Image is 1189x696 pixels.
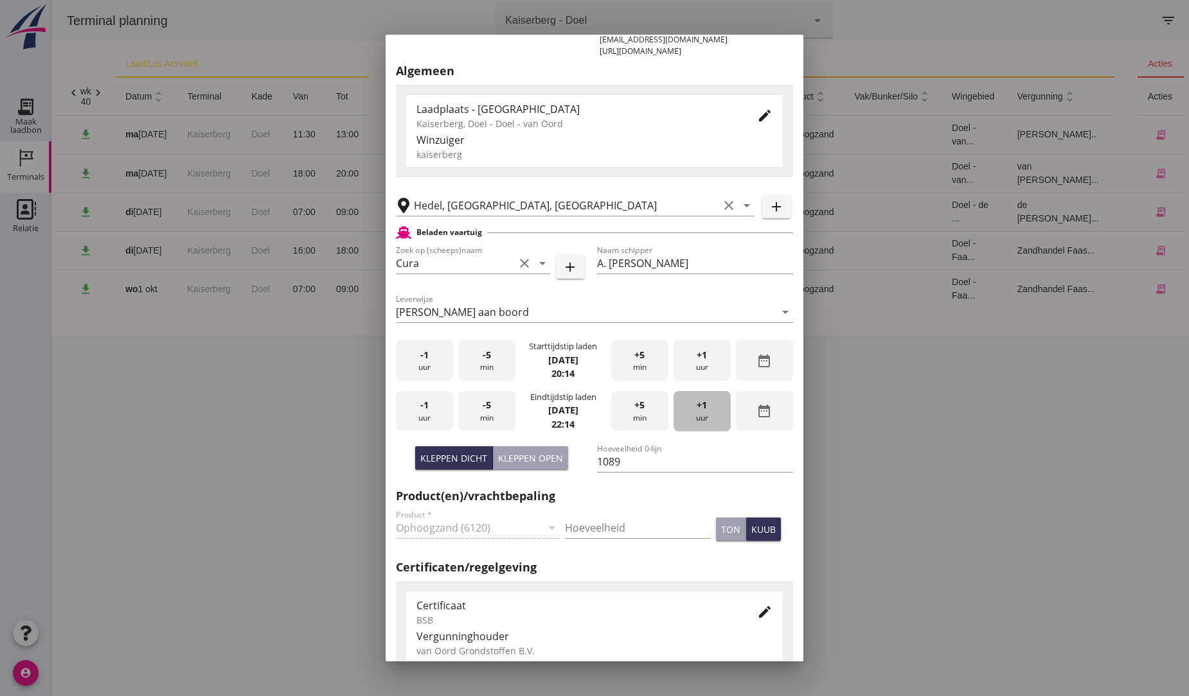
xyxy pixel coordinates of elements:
[396,487,793,505] h2: Product(en)/vrachtbepaling
[351,167,422,180] div: Cura
[544,130,553,139] i: directions_boat
[612,286,622,293] small: m3
[420,348,429,362] span: -1
[432,154,478,193] td: new
[548,404,578,416] strong: [DATE]
[396,253,514,274] input: Zoek op (scheeps)naam
[432,77,478,116] th: status
[74,129,87,139] strong: ma
[416,613,737,627] div: BSB
[657,77,720,116] th: cumulatief
[100,90,114,103] i: unfold_more
[746,518,781,541] button: kuub
[74,284,86,294] strong: wo
[416,227,482,238] h2: Beladen vaartuig
[242,207,264,217] span: 07:00
[15,86,29,100] i: chevron_left
[551,418,575,430] strong: 22:14
[420,451,487,465] div: Kleppen dicht
[125,193,190,231] td: Kaiserberg
[890,77,956,116] th: wingebied
[720,193,792,231] td: Ophoogzand
[74,244,115,257] div: [DATE]
[242,168,264,178] span: 18:00
[125,77,190,116] th: terminal
[731,91,775,101] span: product
[617,170,627,178] small: m3
[562,259,578,275] i: add
[587,77,657,116] th: hoeveelheid
[432,116,478,154] td: new
[720,154,792,193] td: Ophoogzand
[1086,77,1132,116] th: acties
[274,77,317,116] th: tot
[29,86,40,96] div: wk
[74,283,115,296] div: 1 okt
[530,391,596,403] div: Eindtijdstip laden
[408,90,422,103] i: unfold_more
[414,195,719,216] input: Losplaats
[458,391,515,431] div: min
[956,270,1063,308] td: Zandhandel Faas...
[396,559,793,576] h2: Certificaten/regelgeving
[28,128,41,141] i: download
[396,340,453,381] div: uur
[890,231,956,270] td: Doel - Faa...
[396,391,453,431] div: uur
[125,116,190,154] td: Kaiserberg
[612,131,622,139] small: m3
[74,167,115,180] div: [DATE]
[416,644,773,657] div: van Oord Grondstoffen B.V.
[5,12,127,30] div: Terminal planning
[778,304,793,320] i: arrow_drop_down
[551,367,575,379] strong: 20:14
[415,446,493,469] button: Kleppen dicht
[757,108,773,123] i: edit
[751,523,776,536] div: kuub
[190,193,231,231] td: Doel
[674,391,731,431] div: uur
[28,205,41,219] i: download
[351,205,422,219] div: Boaz
[1104,245,1115,256] i: receipt_long
[529,340,597,352] div: Starttijdstip laden
[285,168,307,178] span: 20:00
[341,51,564,77] th: schip
[488,128,553,141] div: Zwartenberg
[74,168,87,178] strong: ma
[483,398,491,412] span: -5
[74,128,115,141] div: [DATE]
[565,518,711,538] input: Hoeveelheid
[612,209,622,216] small: m3
[956,116,1063,154] td: [PERSON_NAME]..
[125,154,190,193] td: Kaiserberg
[956,231,1063,270] td: Zandhandel Faas...
[74,91,114,101] span: datum
[720,231,792,270] td: Ophoogzand
[587,154,657,193] td: 1000
[535,256,550,271] i: arrow_drop_down
[28,283,41,296] i: download
[432,231,478,270] td: new
[966,91,1025,101] span: vergunning
[351,244,422,257] div: Stuivezand
[611,340,668,381] div: min
[587,193,657,231] td: 581
[1109,13,1125,28] i: filter_list
[74,245,82,256] strong: di
[285,245,307,256] span: 18:00
[242,284,264,294] span: 07:00
[1104,206,1115,218] i: receipt_long
[1104,168,1115,179] i: receipt_long
[432,270,478,308] td: new
[420,398,429,412] span: -1
[548,354,578,366] strong: [DATE]
[125,270,190,308] td: Kaiserberg
[866,90,880,103] i: unfold_more
[351,128,422,141] div: Honte
[458,340,515,381] div: min
[697,348,707,362] span: +1
[416,629,773,644] div: Vergunninghouder
[721,523,740,536] div: ton
[190,116,231,154] td: Doel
